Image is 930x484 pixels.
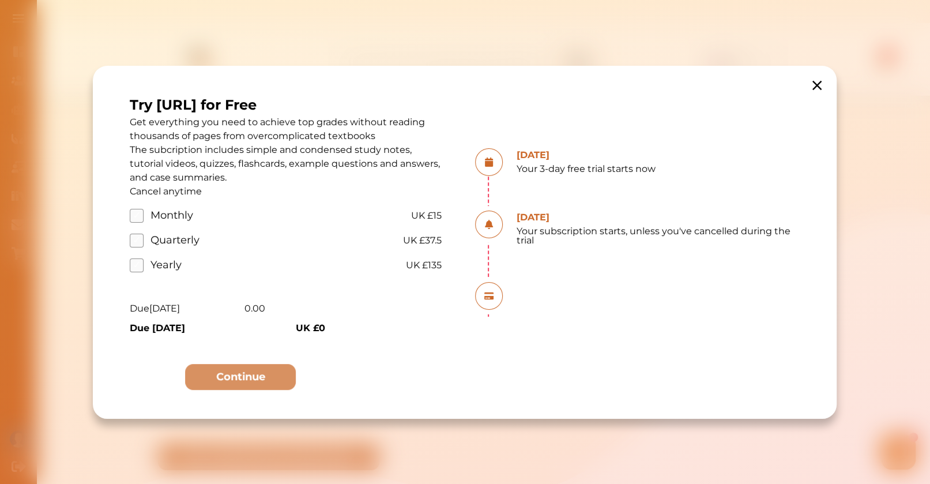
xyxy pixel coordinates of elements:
p: Your 3-day free trial starts now [517,164,800,173]
button: Continue [185,364,296,390]
b: UK £0 [296,322,325,333]
h3: [DATE] [517,210,800,224]
span: UK £15 [411,208,442,222]
p: Get everything you need to achieve top grades without reading thousands of pages from overcomplic... [130,115,442,185]
label: Monthly [130,208,183,223]
b: Due [DATE] [130,322,185,333]
h3: [DATE] [517,282,800,295]
h1: Try [URL] for Free [130,95,442,115]
span: UK £135 [406,258,442,272]
p: 0.00 [244,302,265,316]
p: Your subscription starts, unless you've cancelled during the trial [517,226,800,245]
label: Quarterly [130,232,188,248]
p: Your subscription starts, unless you've cancelled during the trial [517,298,800,316]
i: 1 [255,1,265,10]
p: Cancel anytime [130,185,442,198]
label: Yearly [130,257,173,273]
span: UK £37.5 [403,233,442,247]
p: Due [DATE] [130,302,180,316]
h3: [DATE] [517,148,800,162]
